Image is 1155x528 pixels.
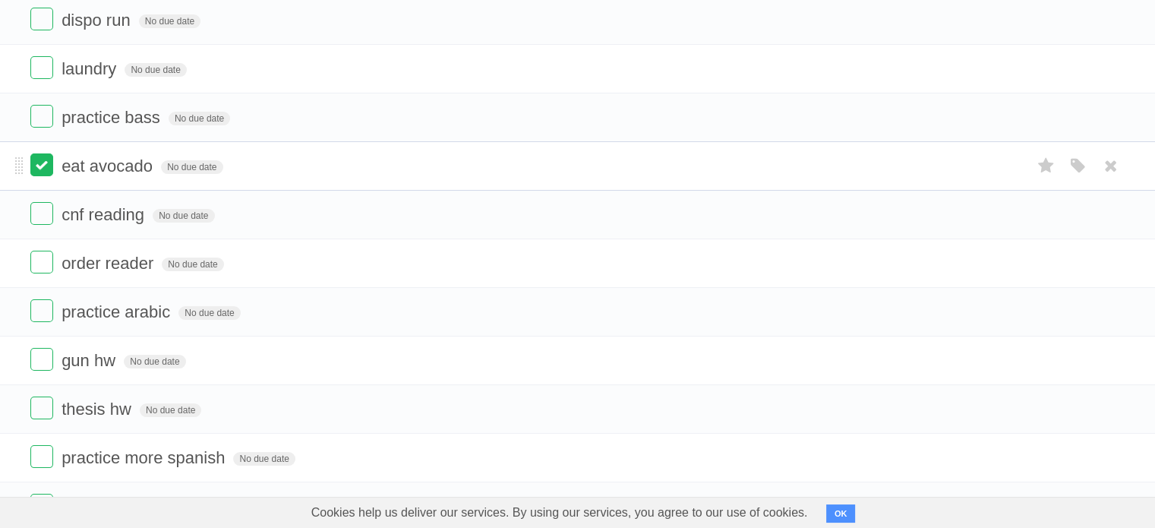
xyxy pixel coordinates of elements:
span: practice more spanish [62,448,229,467]
span: practice arabic [62,302,174,321]
span: No due date [233,452,295,466]
label: Done [30,445,53,468]
span: eat avocado [62,157,156,175]
span: No due date [153,209,214,223]
label: Done [30,8,53,30]
label: Done [30,299,53,322]
span: No due date [139,14,200,28]
span: No due date [162,258,223,271]
label: Done [30,348,53,371]
span: No due date [178,306,240,320]
label: Star task [1032,153,1061,179]
label: Done [30,251,53,273]
span: No due date [140,403,201,417]
span: Cookies help us deliver our services. By using our services, you agree to our use of cookies. [296,498,823,528]
label: Done [30,56,53,79]
label: Done [30,105,53,128]
span: No due date [161,160,222,174]
label: Done [30,494,53,517]
span: gun hw [62,351,119,370]
span: cnf reading [62,205,148,224]
label: Done [30,202,53,225]
span: No due date [124,355,185,368]
span: dispo run [62,11,134,30]
span: order reader [62,254,157,273]
label: Done [30,153,53,176]
span: No due date [169,112,230,125]
span: thesis hw [62,400,135,419]
label: Done [30,397,53,419]
span: No due date [125,63,186,77]
span: practice bass [62,108,164,127]
button: OK [826,504,856,523]
span: laundry [62,59,120,78]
